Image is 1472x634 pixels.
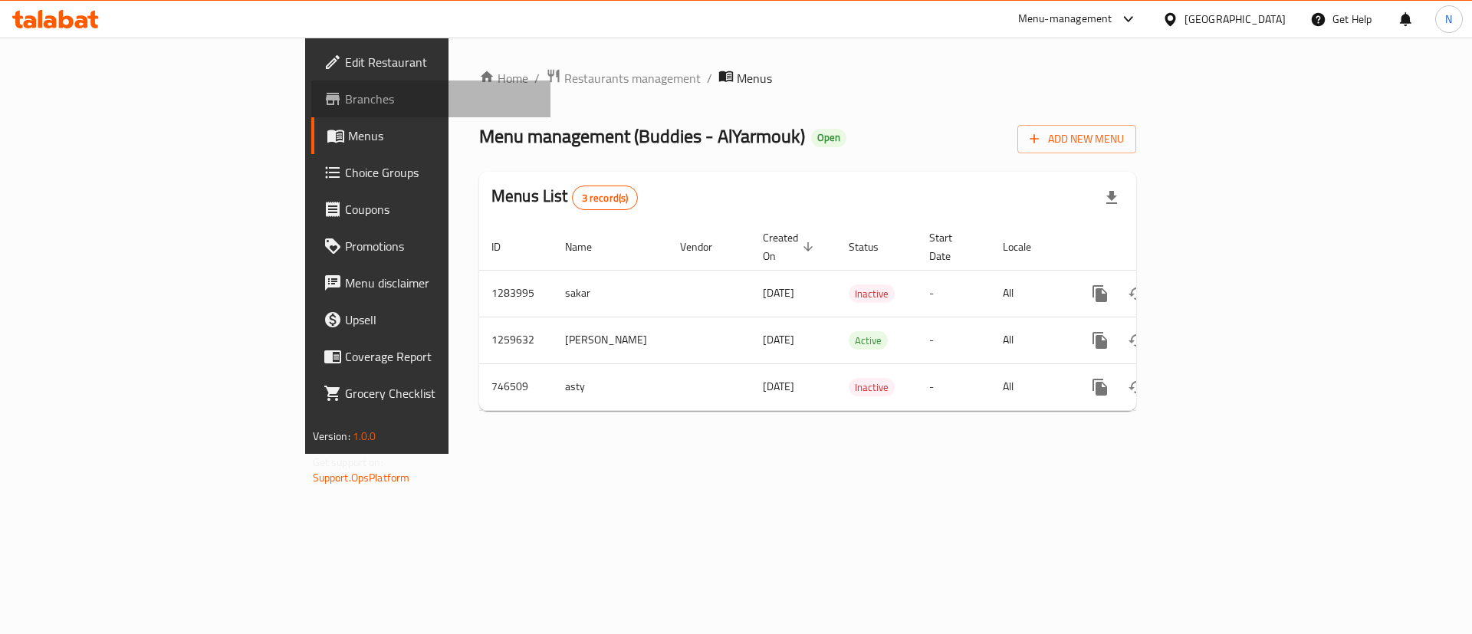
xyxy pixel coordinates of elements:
h2: Menus List [491,185,638,210]
span: Menus [737,69,772,87]
td: All [991,270,1069,317]
nav: breadcrumb [479,68,1136,88]
a: Grocery Checklist [311,375,551,412]
a: Menus [311,117,551,154]
span: Created On [763,228,818,265]
td: - [917,363,991,410]
button: more [1082,322,1119,359]
th: Actions [1069,224,1241,271]
a: Coverage Report [311,338,551,375]
a: Branches [311,80,551,117]
a: Choice Groups [311,154,551,191]
span: [DATE] [763,376,794,396]
span: Menus [348,126,539,145]
td: sakar [553,270,668,317]
span: Coverage Report [345,347,539,366]
span: Inactive [849,285,895,303]
span: ID [491,238,521,256]
span: Start Date [929,228,972,265]
td: All [991,363,1069,410]
span: N [1445,11,1452,28]
span: 1.0.0 [353,426,376,446]
li: / [707,69,712,87]
a: Restaurants management [546,68,701,88]
button: more [1082,369,1119,406]
div: Active [849,331,888,350]
span: Menu disclaimer [345,274,539,292]
div: Inactive [849,284,895,303]
button: Change Status [1119,369,1155,406]
button: Change Status [1119,322,1155,359]
div: Menu-management [1018,10,1112,28]
table: enhanced table [479,224,1241,411]
a: Upsell [311,301,551,338]
div: Inactive [849,378,895,396]
span: Add New Menu [1030,130,1124,149]
span: Upsell [345,310,539,329]
span: Version: [313,426,350,446]
span: Status [849,238,899,256]
span: Vendor [680,238,732,256]
span: Promotions [345,237,539,255]
td: - [917,317,991,363]
span: Edit Restaurant [345,53,539,71]
div: [GEOGRAPHIC_DATA] [1184,11,1286,28]
button: Change Status [1119,275,1155,312]
a: Promotions [311,228,551,264]
span: Coupons [345,200,539,218]
span: Active [849,332,888,350]
span: Inactive [849,379,895,396]
td: All [991,317,1069,363]
td: asty [553,363,668,410]
a: Coupons [311,191,551,228]
td: [PERSON_NAME] [553,317,668,363]
span: Name [565,238,612,256]
span: 3 record(s) [573,191,638,205]
span: [DATE] [763,283,794,303]
span: Locale [1003,238,1051,256]
a: Menu disclaimer [311,264,551,301]
span: Branches [345,90,539,108]
span: [DATE] [763,330,794,350]
div: Open [811,129,846,147]
span: Choice Groups [345,163,539,182]
button: more [1082,275,1119,312]
span: Get support on: [313,452,383,472]
div: Total records count [572,186,639,210]
span: Menu management ( Buddies - AlYarmouk ) [479,119,805,153]
a: Edit Restaurant [311,44,551,80]
span: Restaurants management [564,69,701,87]
td: - [917,270,991,317]
div: Export file [1093,179,1130,216]
a: Support.OpsPlatform [313,468,410,488]
span: Open [811,131,846,144]
button: Add New Menu [1017,125,1136,153]
span: Grocery Checklist [345,384,539,402]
